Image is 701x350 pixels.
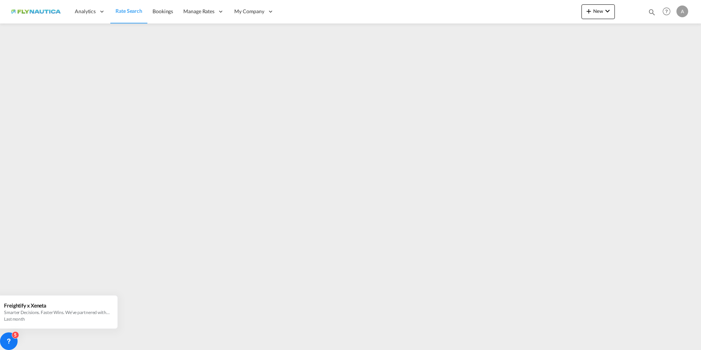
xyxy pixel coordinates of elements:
[660,5,676,18] div: Help
[676,6,688,17] div: A
[75,8,96,15] span: Analytics
[153,8,173,14] span: Bookings
[648,8,656,19] div: icon-magnify
[584,7,593,15] md-icon: icon-plus 400-fg
[115,8,142,14] span: Rate Search
[603,7,612,15] md-icon: icon-chevron-down
[660,5,673,18] span: Help
[183,8,214,15] span: Manage Rates
[648,8,656,16] md-icon: icon-magnify
[581,4,615,19] button: icon-plus 400-fgNewicon-chevron-down
[11,3,60,20] img: dbeec6a0202a11f0ab01a7e422f9ff92.png
[584,8,612,14] span: New
[234,8,264,15] span: My Company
